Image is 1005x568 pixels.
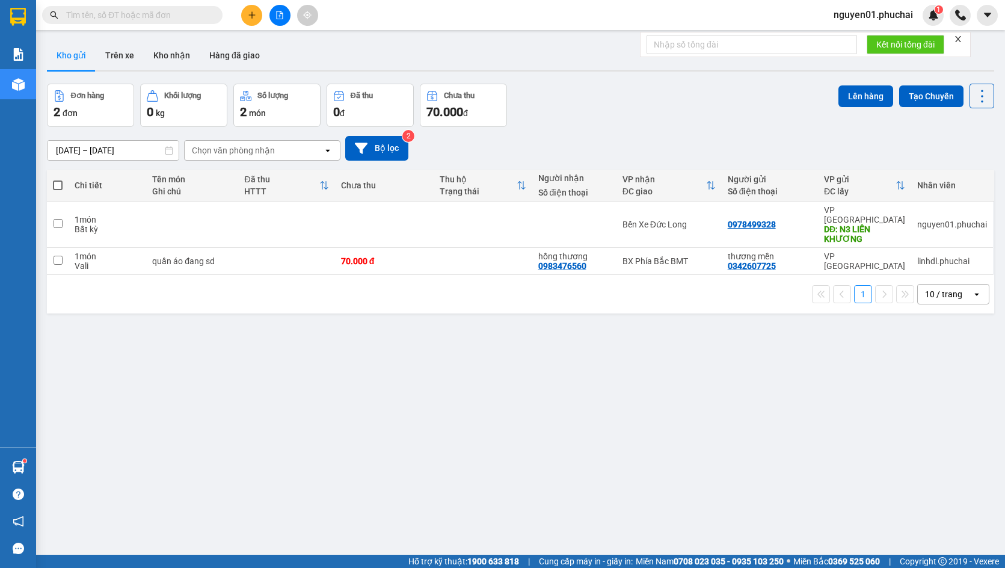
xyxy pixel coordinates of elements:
[248,11,256,19] span: plus
[240,105,247,119] span: 2
[345,136,408,161] button: Bộ lọc
[147,105,153,119] span: 0
[622,256,716,266] div: BX Phía Bắc BMT
[824,205,905,224] div: VP [GEOGRAPHIC_DATA]
[622,174,706,184] div: VP nhận
[936,5,941,14] span: 1
[333,105,340,119] span: 0
[12,461,25,474] img: warehouse-icon
[528,555,530,568] span: |
[13,489,24,500] span: question-circle
[463,108,468,118] span: đ
[420,84,507,127] button: Chưa thu70.000đ
[935,5,943,14] sup: 1
[341,256,428,266] div: 70.000 đ
[876,38,935,51] span: Kết nối tổng đài
[728,220,776,229] div: 0978499328
[982,10,993,20] span: caret-down
[23,459,26,463] sup: 1
[140,84,227,127] button: Khối lượng0kg
[867,35,944,54] button: Kết nối tổng đài
[303,11,312,19] span: aim
[241,5,262,26] button: plus
[787,559,790,564] span: ⚪️
[818,170,911,202] th: Toggle SortBy
[622,187,706,196] div: ĐC giao
[899,85,964,107] button: Tạo Chuyến
[351,91,373,100] div: Đã thu
[152,256,232,266] div: quần áo đang sd
[47,41,96,70] button: Kho gửi
[192,144,275,156] div: Chọn văn phòng nhận
[244,174,319,184] div: Đã thu
[824,7,923,22] span: nguyen01.phuchai
[538,188,610,197] div: Số điện thoại
[340,108,345,118] span: đ
[538,173,610,183] div: Người nhận
[244,187,319,196] div: HTTT
[728,261,776,271] div: 0342607725
[402,130,414,142] sup: 2
[66,8,208,22] input: Tìm tên, số ĐT hoặc mã đơn
[434,170,532,202] th: Toggle SortBy
[48,141,179,160] input: Select a date range.
[275,11,284,19] span: file-add
[728,187,812,196] div: Số điện thoại
[828,557,880,566] strong: 0369 525 060
[674,557,784,566] strong: 0708 023 035 - 0935 103 250
[63,108,78,118] span: đơn
[647,35,857,54] input: Nhập số tổng đài
[838,85,893,107] button: Lên hàng
[75,261,140,271] div: Vali
[54,105,60,119] span: 2
[200,41,269,70] button: Hàng đã giao
[12,48,25,61] img: solution-icon
[977,5,998,26] button: caret-down
[917,181,987,190] div: Nhân viên
[408,555,519,568] span: Hỗ trợ kỹ thuật:
[622,220,716,229] div: Bến Xe Đức Long
[467,557,519,566] strong: 1900 633 818
[925,288,962,300] div: 10 / trang
[341,181,428,190] div: Chưa thu
[539,555,633,568] span: Cung cấp máy in - giấy in:
[426,105,463,119] span: 70.000
[233,84,321,127] button: Số lượng2món
[75,224,140,234] div: Bất kỳ
[152,187,232,196] div: Ghi chú
[440,187,517,196] div: Trạng thái
[75,252,140,261] div: 1 món
[824,187,896,196] div: ĐC lấy
[152,174,232,184] div: Tên món
[13,543,24,554] span: message
[889,555,891,568] span: |
[144,41,200,70] button: Kho nhận
[75,215,140,224] div: 1 món
[238,170,334,202] th: Toggle SortBy
[824,224,905,244] div: DĐ: N3 LIÊN KHƯƠNG
[955,10,966,20] img: phone-icon
[972,289,982,299] svg: open
[47,84,134,127] button: Đơn hàng2đơn
[440,174,517,184] div: Thu hộ
[538,261,586,271] div: 0983476560
[444,91,475,100] div: Chưa thu
[96,41,144,70] button: Trên xe
[75,181,140,190] div: Chi tiết
[12,78,25,91] img: warehouse-icon
[616,170,722,202] th: Toggle SortBy
[728,252,812,261] div: thương mền
[10,8,26,26] img: logo-vxr
[297,5,318,26] button: aim
[728,174,812,184] div: Người gửi
[50,11,58,19] span: search
[156,108,165,118] span: kg
[854,285,872,303] button: 1
[824,252,905,271] div: VP [GEOGRAPHIC_DATA]
[538,252,610,261] div: hồng thương
[938,557,947,566] span: copyright
[327,84,414,127] button: Đã thu0đ
[257,91,288,100] div: Số lượng
[71,91,104,100] div: Đơn hàng
[824,174,896,184] div: VP gửi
